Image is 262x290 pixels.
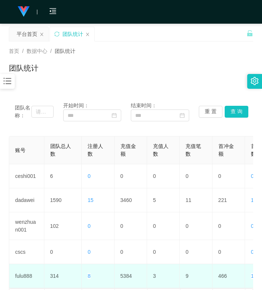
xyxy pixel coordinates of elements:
td: 6 [44,164,82,188]
span: 开始时间： [63,102,89,108]
td: 3 [147,264,180,288]
td: 0 [212,240,245,264]
i: 图标: calendar [180,113,185,118]
td: 0 [180,212,212,240]
td: 0 [147,164,180,188]
td: dadawei [9,188,44,212]
td: 0 [115,164,147,188]
span: 充值金额 [120,143,136,157]
td: 1590 [44,188,82,212]
h1: 团队统计 [9,63,38,74]
span: 充值笔数 [186,143,201,157]
td: 0 [212,212,245,240]
td: 102 [44,212,82,240]
i: 图标: menu-fold [40,0,65,24]
span: 团队名称： [15,104,31,119]
td: 0 [115,212,147,240]
span: 账号 [15,147,25,153]
td: 5384 [115,264,147,288]
span: 团队总人数 [50,143,71,157]
td: 5 [147,188,180,212]
span: 1 [251,273,254,279]
button: 重 置 [199,106,222,118]
td: 0 [180,164,212,188]
input: 请输入 [31,106,54,118]
span: 首页 [9,48,19,54]
i: 图标: close [40,32,44,37]
span: 0 [251,173,254,179]
span: 充值人数 [153,143,169,157]
td: 221 [212,188,245,212]
td: 0 [180,240,212,264]
i: 图标: bars [3,76,12,86]
span: 0 [251,223,254,229]
span: 0 [88,249,91,255]
span: 0 [88,173,91,179]
span: 结束时间： [131,102,157,108]
span: 数据中心 [27,48,47,54]
i: 图标: setting [251,77,259,85]
td: 0 [147,240,180,264]
i: 图标: sync [54,31,59,37]
span: 15 [88,197,93,203]
span: 1 [251,197,254,203]
span: 团队统计 [55,48,75,54]
td: 0 [212,164,245,188]
span: 0 [88,223,91,229]
div: 团队统计 [62,27,83,41]
td: 466 [212,264,245,288]
span: / [22,48,24,54]
td: cscs [9,240,44,264]
span: 首冲金额 [218,143,234,157]
td: 0 [115,240,147,264]
td: 0 [147,212,180,240]
td: fulu888 [9,264,44,288]
i: 图标: calendar [112,113,117,118]
span: 8 [88,273,91,279]
img: logo.9652507e.png [18,6,30,17]
td: 0 [44,240,82,264]
td: ceshi001 [9,164,44,188]
i: 图标: close [85,32,90,37]
span: 0 [251,249,254,255]
span: 注册人数 [88,143,103,157]
td: 11 [180,188,212,212]
div: 平台首页 [17,27,37,41]
td: 3460 [115,188,147,212]
button: 查 询 [225,106,248,118]
td: wenzhuan001 [9,212,44,240]
td: 9 [180,264,212,288]
td: 314 [44,264,82,288]
span: / [50,48,52,54]
i: 图标: unlock [246,30,253,37]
